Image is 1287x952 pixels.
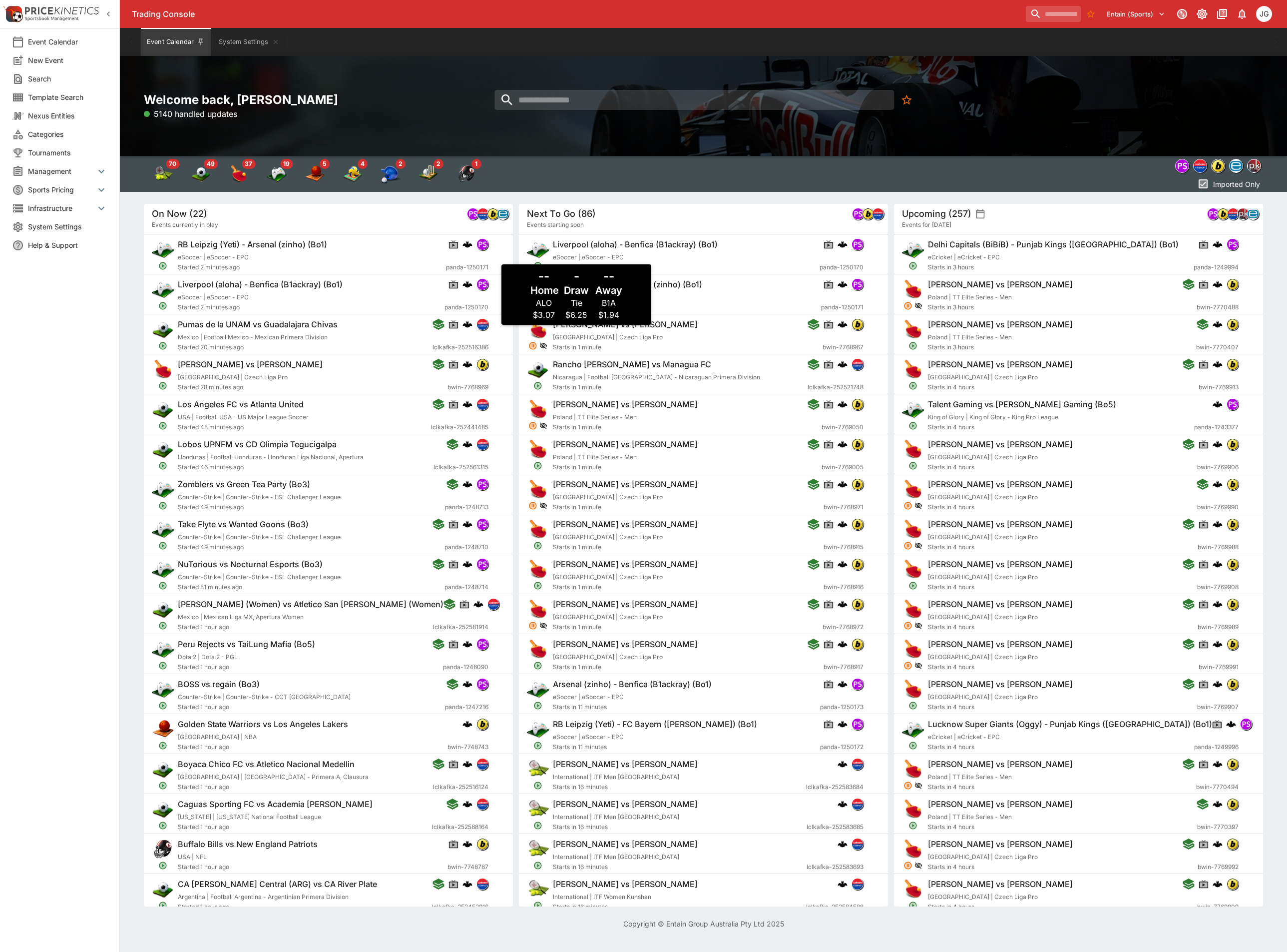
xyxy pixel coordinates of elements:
img: pandascore.png [477,559,488,570]
img: bwin.png [477,719,488,730]
img: esports.png [152,278,174,300]
span: bwin-7769005 [822,462,863,472]
span: panda-1247216 [445,702,488,712]
div: Baseball [381,164,401,184]
h6: [PERSON_NAME] vs [PERSON_NAME] [928,599,1073,610]
span: lclkafka-252583684 [806,782,863,792]
span: bwin-7769989 [1198,622,1239,632]
img: logo-cerberus.svg [462,559,472,569]
img: pandascore.png [1176,159,1189,172]
img: table_tennis.png [902,438,924,460]
img: table_tennis.png [527,398,549,420]
img: american_football.png [152,838,174,860]
img: table_tennis.png [527,598,549,620]
img: logo-cerberus.svg [838,439,848,449]
h6: Rancho [PERSON_NAME] vs Managua FC [553,359,711,370]
img: logo-cerberus.svg [473,599,483,609]
div: American Football [456,164,476,184]
img: esports.png [527,678,549,700]
img: logo-cerberus.svg [838,319,848,329]
span: bwin-7769907 [1197,702,1239,712]
h2: Welcome back, [PERSON_NAME] [144,92,513,107]
img: table_tennis.png [902,638,924,660]
img: PriceKinetics Logo [3,4,23,24]
img: bwin.png [852,319,863,330]
button: System Settings [213,28,285,56]
img: bwin.png [1227,639,1238,650]
img: bwin.png [852,479,863,490]
img: logo-cerberus.svg [1213,439,1223,449]
img: table_tennis.png [902,678,924,700]
img: esports.png [902,238,924,260]
h6: [PERSON_NAME] vs [PERSON_NAME] [928,679,1073,690]
img: basketball [305,164,325,184]
span: bwin-7768915 [824,542,863,552]
img: esports.png [527,718,549,740]
img: bwin.png [852,559,863,570]
img: soccer.png [152,438,174,460]
img: soccer [191,164,211,184]
input: search [495,90,894,110]
img: pricekinetics.png [1238,208,1249,219]
img: lclkafka.png [477,759,488,770]
span: bwin-7770407 [1196,342,1239,352]
img: bwin.png [477,839,488,850]
img: bwin.png [1227,799,1238,810]
img: bwin.png [1227,319,1238,330]
div: pandascore [1175,159,1189,173]
img: logo-cerberus.svg [462,359,472,369]
h6: [PERSON_NAME] vs [PERSON_NAME] [553,439,698,450]
h6: [PERSON_NAME] vs [PERSON_NAME] [553,399,698,410]
img: bwin.png [1227,599,1238,610]
img: table_tennis.png [527,438,549,460]
span: 5 [320,159,330,169]
img: pandascore.png [477,479,488,490]
h6: Lobos UPNFM vs CD Olimpia Tegucigalpa [178,439,337,450]
img: logo-cerberus.svg [838,799,848,809]
span: panda-1249996 [1194,742,1239,752]
h6: RB Leipzig (Yeti) - FC Bayern ([PERSON_NAME]) (Bo1) [553,719,757,730]
img: logo-cerberus.svg [462,719,472,729]
h6: [PERSON_NAME] (Women) vs Atletico San [PERSON_NAME] (Women) [178,599,443,610]
img: betradar.png [497,208,508,219]
img: table_tennis.png [902,478,924,500]
img: lclkafka.png [852,359,863,370]
img: lclkafka.png [852,799,863,810]
img: lclkafka.png [488,599,499,610]
span: 1 [471,159,481,169]
img: table_tennis [229,164,249,184]
button: Select Tenant [1101,6,1171,22]
img: table_tennis.png [527,478,549,500]
img: soccer.png [152,798,174,820]
img: logo-cerberus.svg [838,519,848,529]
img: logo-cerberus.svg [462,639,472,649]
img: bwin.png [1227,679,1238,690]
img: logo-cerberus.svg [1213,239,1223,249]
img: table_tennis.png [902,798,924,820]
span: bwin-7769990 [1197,502,1239,512]
h6: [PERSON_NAME] vs [PERSON_NAME] [178,359,323,370]
span: lclkafka-252583685 [807,822,863,832]
img: bwin.png [852,519,863,530]
h6: [PERSON_NAME] vs [PERSON_NAME] [928,319,1073,330]
div: Basketball [305,164,325,184]
img: table_tennis.png [902,598,924,620]
div: James Gordon [1256,6,1272,22]
img: logo-cerberus.svg [462,399,472,409]
img: pandascore.png [852,679,863,690]
div: Esports [267,164,287,184]
h6: Buffalo Bills vs New England Patriots [178,839,318,850]
h6: Liverpool (aloha) - Benfica (B1ackray) (Bo1) [553,239,718,250]
h6: [PERSON_NAME] vs [PERSON_NAME] [928,279,1073,290]
span: 2 [396,159,406,169]
img: logo-cerberus.svg [462,279,472,289]
img: Sportsbook Management [25,16,79,21]
img: esports.png [152,638,174,660]
span: panda-1248090 [443,662,488,672]
span: bwin-7769906 [1197,462,1239,472]
span: bwin-7768969 [447,382,488,392]
img: logo-cerberus.svg [1213,799,1223,809]
img: logo-cerberus.svg [1213,679,1223,689]
h6: Caguas Sporting FC vs Academia [PERSON_NAME] [178,799,373,810]
img: logo-cerberus.svg [1213,519,1223,529]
